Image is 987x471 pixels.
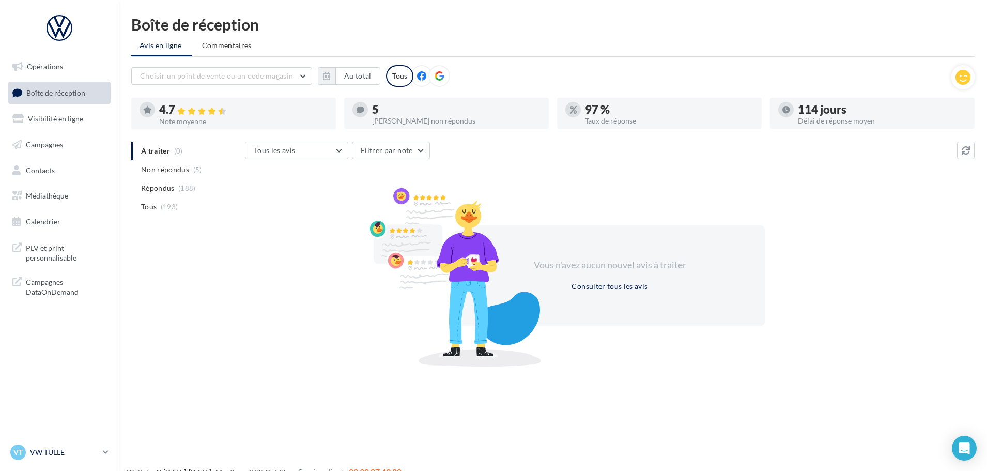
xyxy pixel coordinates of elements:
span: Boîte de réception [26,88,85,97]
button: Filtrer par note [352,142,430,159]
div: 5 [372,104,541,115]
a: Campagnes [6,134,113,156]
div: Taux de réponse [585,117,753,125]
button: Consulter tous les avis [567,280,652,293]
span: PLV et print personnalisable [26,241,106,263]
div: [PERSON_NAME] non répondus [372,117,541,125]
span: Calendrier [26,217,60,226]
span: Campagnes [26,140,63,149]
p: VW TULLE [30,447,99,458]
span: Tous [141,202,157,212]
button: Au total [335,67,380,85]
span: Tous les avis [254,146,296,155]
span: Répondus [141,183,175,193]
div: Tous [386,65,413,87]
div: Note moyenne [159,118,328,125]
a: PLV et print personnalisable [6,237,113,267]
span: Choisir un point de vente ou un code magasin [140,71,293,80]
span: (188) [178,184,196,192]
div: Vous n'avez aucun nouvel avis à traiter [521,259,699,272]
button: Tous les avis [245,142,348,159]
button: Au total [318,67,380,85]
a: Opérations [6,56,113,78]
a: VT VW TULLE [8,443,111,462]
span: (5) [193,165,202,174]
a: Boîte de réception [6,82,113,104]
a: Contacts [6,160,113,181]
span: Opérations [27,62,63,71]
div: 114 jours [798,104,966,115]
a: Campagnes DataOnDemand [6,271,113,301]
div: 4.7 [159,104,328,116]
span: Commentaires [202,41,252,50]
a: Calendrier [6,211,113,233]
a: Médiathèque [6,185,113,207]
a: Visibilité en ligne [6,108,113,130]
div: Boîte de réception [131,17,975,32]
button: Choisir un point de vente ou un code magasin [131,67,312,85]
span: Médiathèque [26,191,68,200]
span: Visibilité en ligne [28,114,83,123]
span: Contacts [26,165,55,174]
div: 97 % [585,104,753,115]
span: VT [13,447,23,458]
span: Campagnes DataOnDemand [26,275,106,297]
span: Non répondus [141,164,189,175]
div: Délai de réponse moyen [798,117,966,125]
span: (193) [161,203,178,211]
div: Open Intercom Messenger [952,436,977,461]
